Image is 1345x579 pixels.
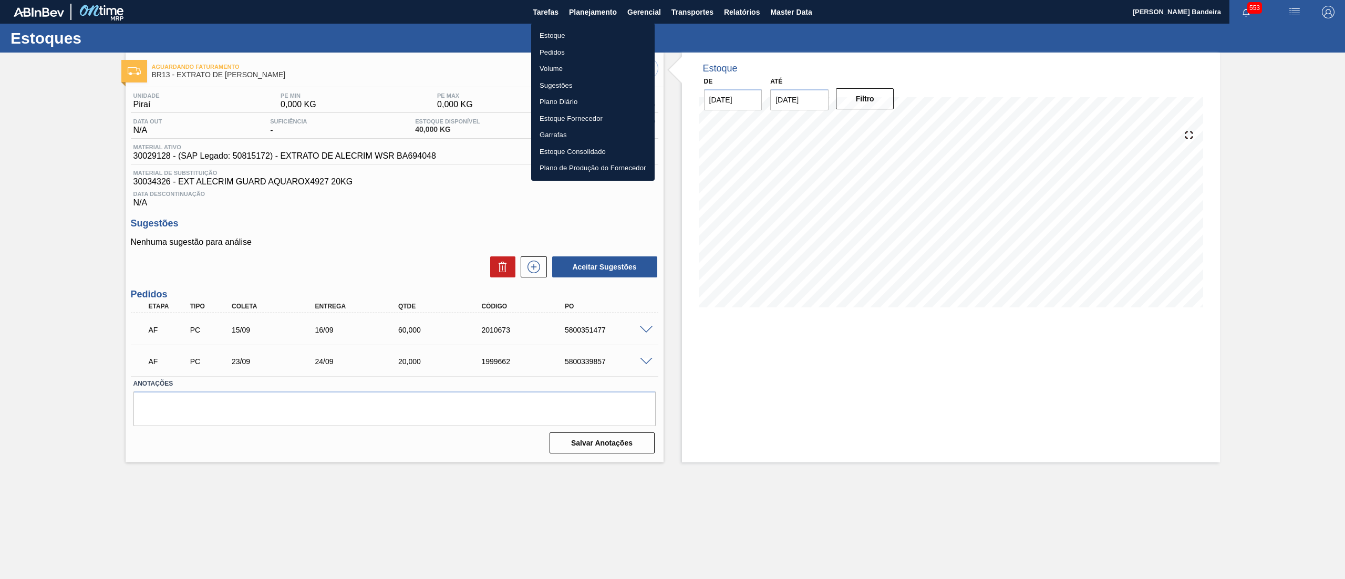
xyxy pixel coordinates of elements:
a: Garrafas [531,127,655,143]
a: Sugestões [531,77,655,94]
a: Estoque [531,27,655,44]
a: Plano Diário [531,94,655,110]
a: Volume [531,60,655,77]
a: Estoque Consolidado [531,143,655,160]
a: Estoque Fornecedor [531,110,655,127]
a: Plano de Produção do Fornecedor [531,160,655,177]
a: Pedidos [531,44,655,61]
